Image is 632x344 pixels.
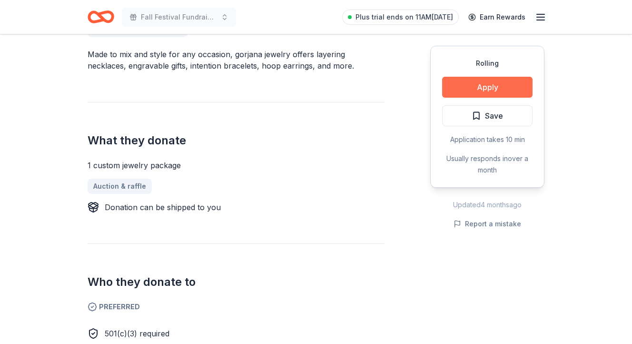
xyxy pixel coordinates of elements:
div: Made to mix and style for any occasion, gorjana jewelry offers layering necklaces, engravable gif... [88,49,385,71]
div: Donation can be shipped to you [105,202,221,213]
div: Updated 4 months ago [430,199,544,211]
span: 501(c)(3) required [105,329,169,338]
div: Application takes 10 min [442,134,533,145]
h2: What they donate [88,133,385,148]
button: Fall Festival Fundraiser [122,8,236,27]
span: Plus trial ends on 11AM[DATE] [355,11,453,23]
a: Earn Rewards [463,9,531,26]
h2: Who they donate to [88,274,385,290]
div: Rolling [442,58,533,69]
span: Save [485,110,503,122]
a: Auction & raffle [88,179,152,194]
span: Preferred [88,301,385,313]
div: 1 custom jewelry package [88,160,385,171]
a: Plus trial ends on 11AM[DATE] [342,10,459,25]
span: Fall Festival Fundraiser [141,11,217,23]
button: Report a mistake [454,218,521,230]
div: Usually responds in over a month [442,153,533,176]
a: Home [88,6,114,28]
button: Save [442,105,533,126]
button: Apply [442,77,533,98]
